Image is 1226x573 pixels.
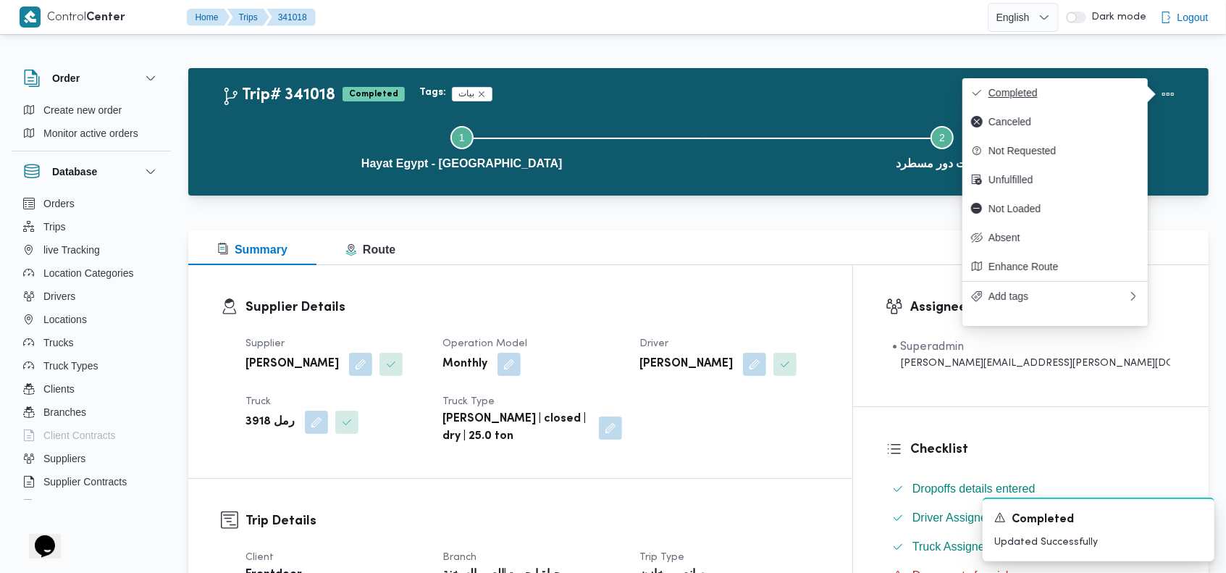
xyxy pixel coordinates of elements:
[43,334,73,351] span: Trucks
[442,397,495,406] span: Truck Type
[962,165,1148,194] button: Unfulfilled
[222,109,702,184] button: Hayat Egypt - [GEOGRAPHIC_DATA]
[43,450,85,467] span: Suppliers
[962,107,1148,136] button: Canceled
[988,174,1139,185] span: Unfulfilled
[43,288,75,305] span: Drivers
[17,470,165,493] button: Supplier Contracts
[43,241,100,259] span: live Tracking
[17,308,165,331] button: Locations
[43,473,127,490] span: Supplier Contracts
[17,192,165,215] button: Orders
[52,163,97,180] h3: Database
[12,192,171,506] div: Database
[1012,511,1074,529] span: Completed
[361,155,563,172] span: Hayat Egypt - [GEOGRAPHIC_DATA]
[227,9,269,26] button: Trips
[12,99,171,151] div: Order
[20,7,41,28] img: X8yXhbKr1z7QwAAAABJRU5ErkJggg==
[245,356,339,373] b: [PERSON_NAME]
[343,87,405,101] span: Completed
[886,535,1176,559] button: Truck Assigned
[988,203,1139,214] span: Not Loaded
[962,252,1148,281] button: Enhance Route
[43,380,75,398] span: Clients
[222,86,335,105] h2: Trip# 341018
[43,496,80,514] span: Devices
[912,509,994,527] span: Driver Assigned
[910,440,1176,459] h3: Checklist
[988,116,1139,127] span: Canceled
[892,338,1170,356] div: • Superadmin
[17,424,165,447] button: Client Contracts
[217,243,287,256] span: Summary
[912,480,1036,498] span: Dropoffs details entered
[17,354,165,377] button: Truck Types
[17,238,165,262] button: live Tracking
[17,401,165,424] button: Branches
[245,414,295,431] b: رمل 3918
[87,12,126,23] b: Center
[17,377,165,401] button: Clients
[245,339,285,348] span: Supplier
[187,9,230,26] button: Home
[442,356,487,373] b: Monthly
[452,87,492,101] span: بيات
[912,538,991,556] span: Truck Assigned
[17,447,165,470] button: Suppliers
[892,356,1170,371] div: [PERSON_NAME][EMAIL_ADDRESS][PERSON_NAME][DOMAIN_NAME]
[962,136,1148,165] button: Not Requested
[245,298,820,317] h3: Supplier Details
[988,87,1139,99] span: Completed
[988,290,1128,302] span: Add tags
[43,195,75,212] span: Orders
[639,356,733,373] b: [PERSON_NAME]
[245,511,820,531] h3: Trip Details
[266,9,316,26] button: 341018
[442,339,527,348] span: Operation Model
[442,411,589,446] b: [PERSON_NAME] | closed | dry | 25.0 ton
[962,223,1148,252] button: Absent
[896,155,989,172] span: فرونت دور مسطرد
[17,331,165,354] button: Trucks
[459,132,465,143] span: 1
[442,553,476,562] span: Branch
[43,403,86,421] span: Branches
[52,70,80,87] h3: Order
[458,88,474,101] span: بيات
[1086,12,1147,23] span: Dark mode
[892,338,1170,371] span: • Superadmin mohamed.nabil@illa.com.eg
[639,339,668,348] span: Driver
[43,218,66,235] span: Trips
[17,493,165,516] button: Devices
[910,298,1176,317] h3: Assignees
[17,99,165,122] button: Create new order
[988,145,1139,156] span: Not Requested
[23,163,159,180] button: Database
[639,553,684,562] span: Trip Type
[962,194,1148,223] button: Not Loaded
[23,70,159,87] button: Order
[1154,80,1183,109] button: Actions
[43,311,87,328] span: Locations
[419,87,446,99] b: Tags:
[988,261,1139,272] span: Enhance Route
[43,357,98,375] span: Truck Types
[17,262,165,285] button: Location Categories
[702,109,1183,184] button: فرونت دور مسطرد
[43,125,138,142] span: Monitor active orders
[17,122,165,145] button: Monitor active orders
[245,397,271,406] span: Truck
[994,535,1203,550] p: Updated Successfully
[939,132,945,143] span: 2
[988,232,1139,243] span: Absent
[477,90,486,99] button: Remove trip tag
[1177,9,1209,26] span: Logout
[994,511,1203,529] div: Notification
[349,90,398,99] b: Completed
[962,78,1148,107] button: Completed
[1154,3,1214,32] button: Logout
[43,101,122,119] span: Create new order
[43,264,134,282] span: Location Categories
